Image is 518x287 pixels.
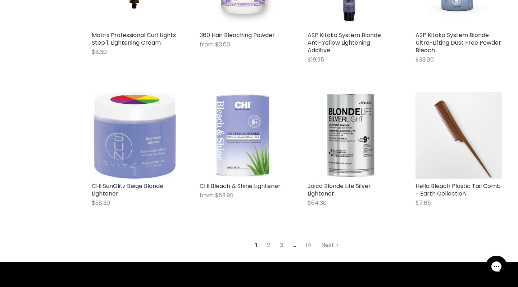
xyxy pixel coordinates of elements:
a: CHI SunGlitz Beige Blonde Lightener [92,92,178,179]
a: Joico Blonde Life Silver Lightener [308,182,371,198]
span: ... [289,239,300,252]
span: $19.95 [308,55,324,64]
a: Matrix Professional Curl Lights Step 1: Lightening Cream [92,31,176,47]
span: from [200,40,214,49]
a: ASP Kitoko System Blonde Ultra-Lifting Dust Free Powder Bleach [415,31,501,54]
span: $8.30 [92,48,107,56]
a: CHI SunGlitz Beige Blonde Lightener [92,182,163,198]
img: CHI Bleach & Shine Lightener [200,92,286,179]
a: 3 [276,239,287,252]
a: ASP Kitoko System Blonde Anti-Yellow Lightening Additive [308,31,381,54]
span: $7.65 [415,199,431,207]
a: 14 [302,239,315,252]
span: $64.30 [308,199,327,207]
a: 2 [263,239,274,252]
span: $59.95 [215,191,233,199]
iframe: Gorgias live chat messenger [482,253,511,280]
img: Joico Blonde Life Silver Lightener [308,92,394,179]
img: Hello Bleach Plastic Tail Comb - Earth Collection [415,92,502,179]
span: from [200,191,214,199]
a: Next [317,239,343,252]
img: CHI SunGlitz Beige Blonde Lightener [94,92,176,179]
a: 360 Hair Bleaching Powder [200,31,275,39]
a: Hello Bleach Plastic Tail Comb - Earth Collection [415,182,501,198]
a: CHI Bleach & Shine Lightener [200,182,281,190]
span: 1 [251,239,261,252]
span: $3.60 [215,40,230,49]
span: $38.30 [92,199,110,207]
span: $33.00 [415,55,434,64]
